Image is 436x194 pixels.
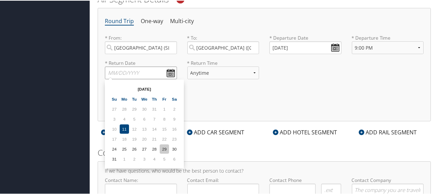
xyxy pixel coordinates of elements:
[120,84,169,93] th: [DATE]
[269,176,341,183] label: Contact Phone
[160,124,169,133] td: 15
[120,124,129,133] td: 11
[269,34,341,41] label: * Departure Date
[184,127,248,136] div: ADD CAR SEGMENT
[120,134,129,143] td: 18
[187,59,259,66] label: * Return Time
[140,154,149,163] td: 3
[170,154,179,163] td: 6
[105,109,424,113] h5: * Denotes required field
[170,114,179,123] td: 9
[130,154,139,163] td: 2
[355,127,420,136] div: ADD RAIL SEGMENT
[130,94,139,103] th: Tu
[120,104,129,113] td: 28
[130,104,139,113] td: 29
[110,104,119,113] td: 27
[140,134,149,143] td: 20
[170,14,194,27] li: Multi-city
[160,154,169,163] td: 5
[105,94,424,98] h6: Additional Options:
[140,94,149,103] th: We
[110,94,119,103] th: Su
[170,134,179,143] td: 23
[110,114,119,123] td: 3
[160,94,169,103] th: Fr
[98,127,160,136] div: ADD AIR SEGMENT
[352,41,424,53] select: * Departure Time
[105,34,177,53] label: * From:
[105,41,177,53] input: City or Airport Code
[98,146,431,158] h2: Contact Details:
[105,14,134,27] li: Round Trip
[110,154,119,163] td: 31
[160,144,169,153] td: 29
[130,144,139,153] td: 26
[110,144,119,153] td: 24
[150,124,159,133] td: 14
[150,154,159,163] td: 4
[120,144,129,153] td: 25
[110,124,119,133] td: 10
[170,94,179,103] th: Sa
[140,104,149,113] td: 30
[105,168,424,173] h4: If we have questions, who would be the best person to contact?
[140,124,149,133] td: 13
[105,66,177,79] input: MM/DD/YYYY
[150,144,159,153] td: 28
[160,134,169,143] td: 22
[187,34,259,53] label: * To:
[170,104,179,113] td: 2
[170,144,179,153] td: 30
[269,41,341,53] input: MM/DD/YYYY
[130,114,139,123] td: 5
[352,34,424,59] label: * Departure Time
[150,94,159,103] th: Th
[269,127,340,136] div: ADD HOTEL SEGMENT
[187,41,259,53] input: City or Airport Code
[120,114,129,123] td: 4
[150,104,159,113] td: 31
[150,134,159,143] td: 21
[130,124,139,133] td: 12
[110,134,119,143] td: 17
[160,114,169,123] td: 8
[130,134,139,143] td: 19
[140,144,149,153] td: 27
[120,94,129,103] th: Mo
[170,124,179,133] td: 16
[141,14,163,27] li: One-way
[140,114,149,123] td: 6
[150,114,159,123] td: 7
[120,154,129,163] td: 1
[105,59,177,66] label: * Return Date
[160,104,169,113] td: 1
